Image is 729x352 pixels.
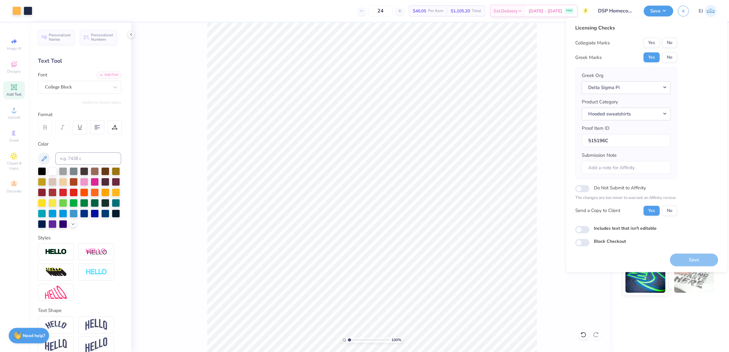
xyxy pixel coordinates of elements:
div: Styles [38,234,121,241]
button: No [662,205,677,215]
button: Hooded sweatshirts [581,107,670,120]
span: Est. Delivery [494,8,517,14]
label: Font [38,71,47,79]
span: [DATE] - [DATE] [529,8,562,14]
img: Negative Space [85,269,107,276]
input: Add a note for Affinity [581,161,670,174]
button: Switch to Greek Letters [82,100,121,105]
img: Flag [45,339,67,351]
img: Arch [85,319,107,331]
button: Save [644,6,673,16]
label: Proof Item ID [581,125,609,132]
button: Delta Sigma Pi [581,81,670,94]
img: Water based Ink [674,262,714,293]
span: Add Text [7,92,21,97]
a: EJ [699,5,717,17]
div: Greek Marks [575,54,601,61]
input: e.g. 7428 c [55,152,121,165]
label: Product Category [581,98,618,106]
span: Personalized Names [49,33,71,42]
input: Untitled Design [593,5,639,17]
span: Designs [7,69,21,74]
span: Per Item [428,8,443,14]
label: Submission Note [581,152,616,159]
span: Upload [8,115,20,120]
p: The changes are too minor to warrant an Affinity review. [575,195,677,201]
span: Greek [9,138,19,143]
button: Yes [643,52,659,62]
button: Yes [643,205,659,215]
input: – – [368,5,393,16]
span: $46.05 [413,8,426,14]
div: Send a Copy to Client [575,207,620,214]
span: 100 % [391,337,401,343]
span: Total [472,8,481,14]
button: Yes [643,38,659,48]
img: Edgardo Jr [704,5,717,17]
strong: Need help? [23,333,45,339]
div: Color [38,141,121,148]
div: Text Shape [38,307,121,314]
label: Includes text that isn't editable [594,225,656,231]
button: No [662,52,677,62]
img: Arc [45,321,67,329]
span: Decorate [7,189,21,194]
img: 3d Illusion [45,267,67,277]
img: Free Distort [45,286,67,299]
div: Format [38,111,122,118]
span: $1,105.20 [451,8,470,14]
img: Glow in the Dark Ink [625,262,665,293]
img: Shadow [85,248,107,256]
div: Collegiate Marks [575,39,609,47]
span: EJ [699,7,703,15]
span: FREE [566,9,572,13]
label: Greek Org [581,72,603,79]
span: Clipart & logos [3,161,25,171]
label: Do Not Submit to Affinity [594,184,646,192]
button: No [662,38,677,48]
label: Block Checkout [594,238,626,245]
div: Add Font [97,71,121,79]
span: Personalized Numbers [91,33,113,42]
img: Stroke [45,248,67,255]
span: Image AI [7,46,21,51]
div: Licensing Checks [575,24,677,32]
div: Text Tool [38,57,121,65]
